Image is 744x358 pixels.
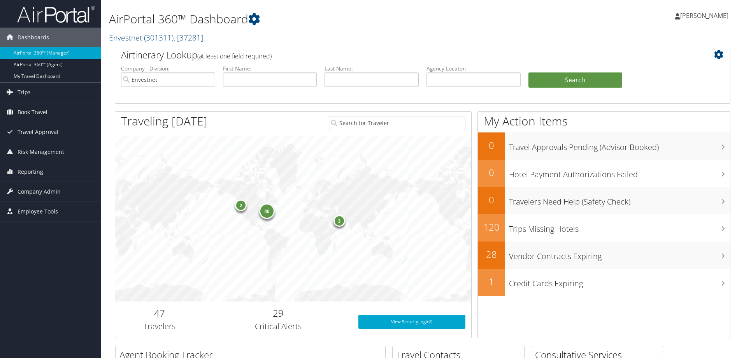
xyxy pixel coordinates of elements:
[18,162,43,182] span: Reporting
[509,220,730,235] h3: Trips Missing Hotels
[478,275,505,288] h2: 1
[109,11,527,27] h1: AirPortal 360™ Dashboard
[121,307,198,320] h2: 47
[18,142,64,162] span: Risk Management
[174,32,203,43] span: , [ 37281 ]
[109,32,203,43] a: Envestnet
[329,116,465,130] input: Search for Traveler
[17,5,95,23] img: airportal-logo.png
[478,214,730,242] a: 120Trips Missing Hotels
[478,193,505,206] h2: 0
[478,166,505,179] h2: 0
[478,160,730,187] a: 0Hotel Payment Authorizations Failed
[235,199,247,211] div: 2
[144,32,174,43] span: ( 301311 )
[509,138,730,153] h3: Travel Approvals Pending (Advisor Booked)
[478,242,730,269] a: 28Vendor Contracts Expiring
[478,139,505,152] h2: 0
[680,11,728,20] span: [PERSON_NAME]
[509,247,730,262] h3: Vendor Contracts Expiring
[210,321,347,332] h3: Critical Alerts
[18,202,58,221] span: Employee Tools
[210,307,347,320] h2: 29
[325,65,419,72] label: Last Name:
[478,220,505,234] h2: 120
[223,65,317,72] label: First Name:
[333,215,345,227] div: 3
[509,274,730,289] h3: Credit Cards Expiring
[18,182,61,201] span: Company Admin
[478,113,730,129] h1: My Action Items
[121,113,207,129] h1: Traveling [DATE]
[121,321,198,332] h3: Travelers
[197,52,272,60] span: (at least one field required)
[426,65,521,72] label: Agency Locator:
[478,132,730,160] a: 0Travel Approvals Pending (Advisor Booked)
[18,122,58,142] span: Travel Approval
[121,48,673,62] h2: Airtinerary Lookup
[121,65,215,72] label: Company - Division:
[358,315,465,329] a: View SecurityLogic®
[478,269,730,296] a: 1Credit Cards Expiring
[509,192,730,207] h3: Travelers Need Help (Safety Check)
[675,4,736,27] a: [PERSON_NAME]
[18,83,31,102] span: Trips
[478,248,505,261] h2: 28
[259,203,275,219] div: 40
[528,72,623,88] button: Search
[509,165,730,180] h3: Hotel Payment Authorizations Failed
[18,102,47,122] span: Book Travel
[478,187,730,214] a: 0Travelers Need Help (Safety Check)
[18,28,49,47] span: Dashboards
